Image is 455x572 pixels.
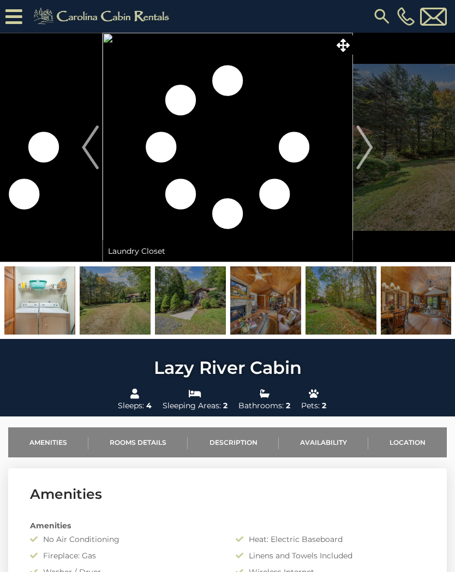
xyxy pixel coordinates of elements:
[22,520,433,531] div: Amenities
[228,534,433,545] div: Heat: Electric Baseboard
[22,550,228,561] div: Fireplace: Gas
[28,5,178,27] img: Khaki-logo.png
[80,266,151,335] img: 169465374
[78,33,103,262] button: Previous
[230,266,301,335] img: 169465347
[188,427,278,457] a: Description
[4,266,75,335] img: 169465371
[381,266,452,335] img: 169465337
[279,427,368,457] a: Availability
[82,126,98,169] img: arrow
[8,427,88,457] a: Amenities
[22,534,228,545] div: No Air Conditioning
[352,33,377,262] button: Next
[155,266,226,335] img: 169465372
[357,126,373,169] img: arrow
[306,266,376,335] img: 169465366
[372,7,392,26] img: search-regular.svg
[30,485,425,504] h3: Amenities
[103,240,353,262] div: Laundry Closet
[394,7,417,26] a: [PHONE_NUMBER]
[228,550,433,561] div: Linens and Towels Included
[88,427,188,457] a: Rooms Details
[368,427,447,457] a: Location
